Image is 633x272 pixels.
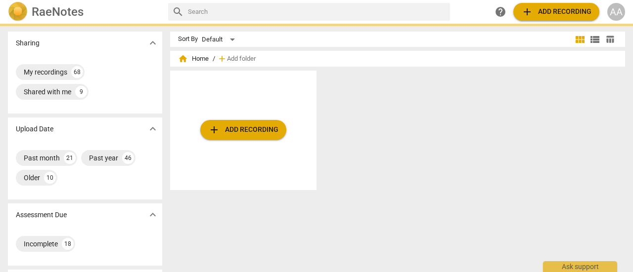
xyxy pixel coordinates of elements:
[8,2,160,22] a: LogoRaeNotes
[172,6,184,18] span: search
[202,32,238,47] div: Default
[574,34,586,45] span: view_module
[492,3,509,21] a: Help
[32,5,84,19] h2: RaeNotes
[495,6,506,18] span: help
[178,54,188,64] span: home
[44,172,56,184] div: 10
[147,37,159,49] span: expand_more
[24,173,40,183] div: Older
[147,209,159,221] span: expand_more
[521,6,591,18] span: Add recording
[178,54,209,64] span: Home
[16,38,40,48] p: Sharing
[16,210,67,220] p: Assessment Due
[147,123,159,135] span: expand_more
[513,3,599,21] button: Upload
[521,6,533,18] span: add
[24,153,60,163] div: Past month
[573,32,588,47] button: Tile view
[62,238,74,250] div: 18
[543,261,617,272] div: Ask support
[208,124,278,136] span: Add recording
[208,124,220,136] span: add
[145,207,160,222] button: Show more
[122,152,134,164] div: 46
[227,55,256,63] span: Add folder
[89,153,118,163] div: Past year
[217,54,227,64] span: add
[605,35,615,44] span: table_chart
[75,86,87,98] div: 9
[602,32,617,47] button: Table view
[200,120,286,140] button: Upload
[24,87,71,97] div: Shared with me
[589,34,601,45] span: view_list
[71,66,83,78] div: 68
[8,2,28,22] img: Logo
[588,32,602,47] button: List view
[145,121,160,136] button: Show more
[188,4,446,20] input: Search
[213,55,215,63] span: /
[64,152,76,164] div: 21
[178,36,198,43] div: Sort By
[145,36,160,50] button: Show more
[24,239,58,249] div: Incomplete
[24,67,67,77] div: My recordings
[16,124,53,134] p: Upload Date
[607,3,625,21] button: AA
